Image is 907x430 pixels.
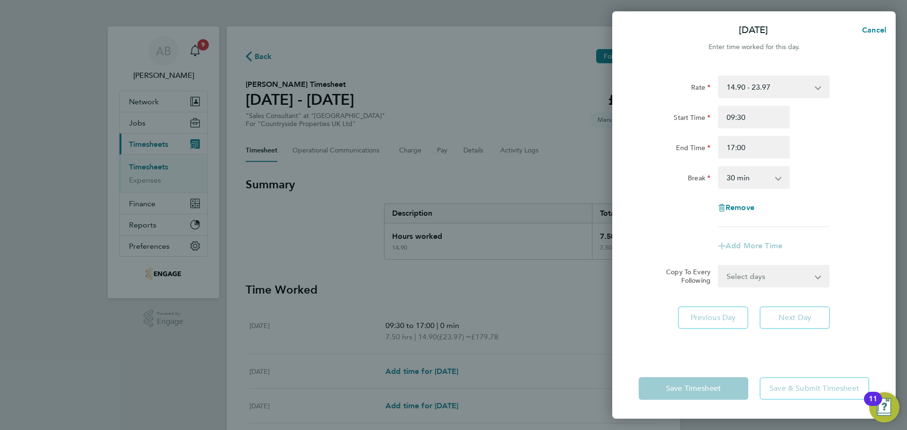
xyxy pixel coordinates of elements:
[659,268,710,285] label: Copy To Every Following
[718,136,790,159] input: E.g. 18:00
[859,25,886,34] span: Cancel
[718,204,754,211] button: Remove
[688,174,710,185] label: Break
[674,113,710,125] label: Start Time
[726,203,754,212] span: Remove
[869,392,899,422] button: Open Resource Center, 11 new notifications
[869,399,877,411] div: 11
[718,106,790,128] input: E.g. 08:00
[676,143,710,155] label: End Time
[847,21,896,40] button: Cancel
[739,24,768,37] p: [DATE]
[612,42,896,53] div: Enter time worked for this day.
[691,83,710,94] label: Rate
